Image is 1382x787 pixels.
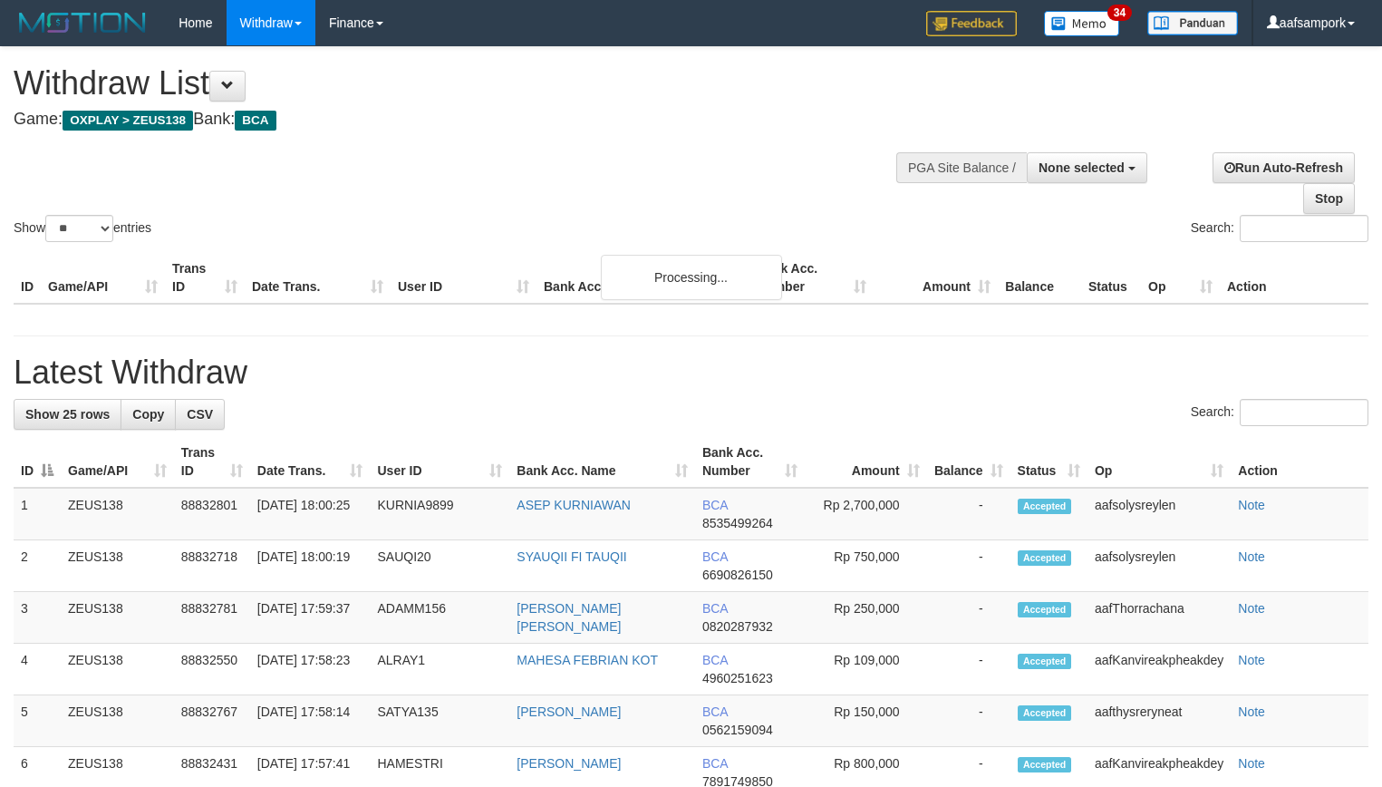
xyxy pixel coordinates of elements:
[1087,488,1231,540] td: aafsolysreylen
[601,255,782,300] div: Processing...
[927,592,1010,644] td: -
[927,644,1010,695] td: -
[517,756,621,771] a: [PERSON_NAME]
[1081,252,1141,304] th: Status
[805,436,927,488] th: Amount: activate to sort column ascending
[174,644,250,695] td: 88832550
[1087,592,1231,644] td: aafThorrachana
[1018,757,1072,772] span: Accepted
[370,488,509,540] td: KURNIA9899
[14,355,1368,391] h1: Latest Withdraw
[370,695,509,747] td: SATYA135
[370,644,509,695] td: ALRAY1
[245,252,391,304] th: Date Trans.
[1220,252,1368,304] th: Action
[1240,399,1368,426] input: Search:
[250,695,371,747] td: [DATE] 17:58:14
[517,704,621,719] a: [PERSON_NAME]
[749,252,874,304] th: Bank Acc. Number
[926,11,1017,36] img: Feedback.jpg
[927,695,1010,747] td: -
[1213,152,1355,183] a: Run Auto-Refresh
[805,644,927,695] td: Rp 109,000
[25,407,110,422] span: Show 25 rows
[927,540,1010,592] td: -
[1231,436,1368,488] th: Action
[1044,11,1120,36] img: Button%20Memo.svg
[14,592,61,644] td: 3
[896,152,1027,183] div: PGA Site Balance /
[1303,183,1355,214] a: Stop
[695,436,805,488] th: Bank Acc. Number: activate to sort column ascending
[517,549,626,564] a: SYAUQII FI TAUQII
[61,488,174,540] td: ZEUS138
[63,111,193,131] span: OXPLAY > ZEUS138
[14,540,61,592] td: 2
[702,756,728,771] span: BCA
[174,592,250,644] td: 88832781
[14,111,904,129] h4: Game: Bank:
[927,436,1010,488] th: Balance: activate to sort column ascending
[174,540,250,592] td: 88832718
[14,436,61,488] th: ID: activate to sort column descending
[702,653,728,667] span: BCA
[1238,704,1265,719] a: Note
[250,644,371,695] td: [DATE] 17:58:23
[805,695,927,747] td: Rp 150,000
[174,436,250,488] th: Trans ID: activate to sort column ascending
[1191,215,1368,242] label: Search:
[61,644,174,695] td: ZEUS138
[702,498,728,512] span: BCA
[1087,644,1231,695] td: aafKanvireakpheakdey
[370,592,509,644] td: ADAMM156
[702,516,773,530] span: Copy 8535499264 to clipboard
[1107,5,1132,21] span: 34
[1238,549,1265,564] a: Note
[61,592,174,644] td: ZEUS138
[1027,152,1147,183] button: None selected
[187,407,213,422] span: CSV
[1087,540,1231,592] td: aafsolysreylen
[805,592,927,644] td: Rp 250,000
[61,695,174,747] td: ZEUS138
[14,488,61,540] td: 1
[702,568,773,582] span: Copy 6690826150 to clipboard
[250,436,371,488] th: Date Trans.: activate to sort column ascending
[14,65,904,102] h1: Withdraw List
[121,399,176,430] a: Copy
[250,540,371,592] td: [DATE] 18:00:19
[1018,705,1072,721] span: Accepted
[14,644,61,695] td: 4
[1238,756,1265,771] a: Note
[14,695,61,747] td: 5
[1238,601,1265,616] a: Note
[41,252,165,304] th: Game/API
[1018,654,1072,669] span: Accepted
[14,215,151,242] label: Show entries
[250,488,371,540] td: [DATE] 18:00:25
[14,399,121,430] a: Show 25 rows
[174,695,250,747] td: 88832767
[805,540,927,592] td: Rp 750,000
[805,488,927,540] td: Rp 2,700,000
[702,671,773,685] span: Copy 4960251623 to clipboard
[174,488,250,540] td: 88832801
[235,111,275,131] span: BCA
[175,399,225,430] a: CSV
[1039,160,1125,175] span: None selected
[702,723,773,737] span: Copy 0562159094 to clipboard
[517,601,621,634] a: [PERSON_NAME] [PERSON_NAME]
[61,436,174,488] th: Game/API: activate to sort column ascending
[1147,11,1238,35] img: panduan.png
[702,601,728,616] span: BCA
[370,540,509,592] td: SAUQI20
[927,488,1010,540] td: -
[1018,550,1072,566] span: Accepted
[1141,252,1220,304] th: Op
[1018,602,1072,617] span: Accepted
[165,252,245,304] th: Trans ID
[874,252,998,304] th: Amount
[391,252,536,304] th: User ID
[1087,695,1231,747] td: aafthysreryneat
[14,252,41,304] th: ID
